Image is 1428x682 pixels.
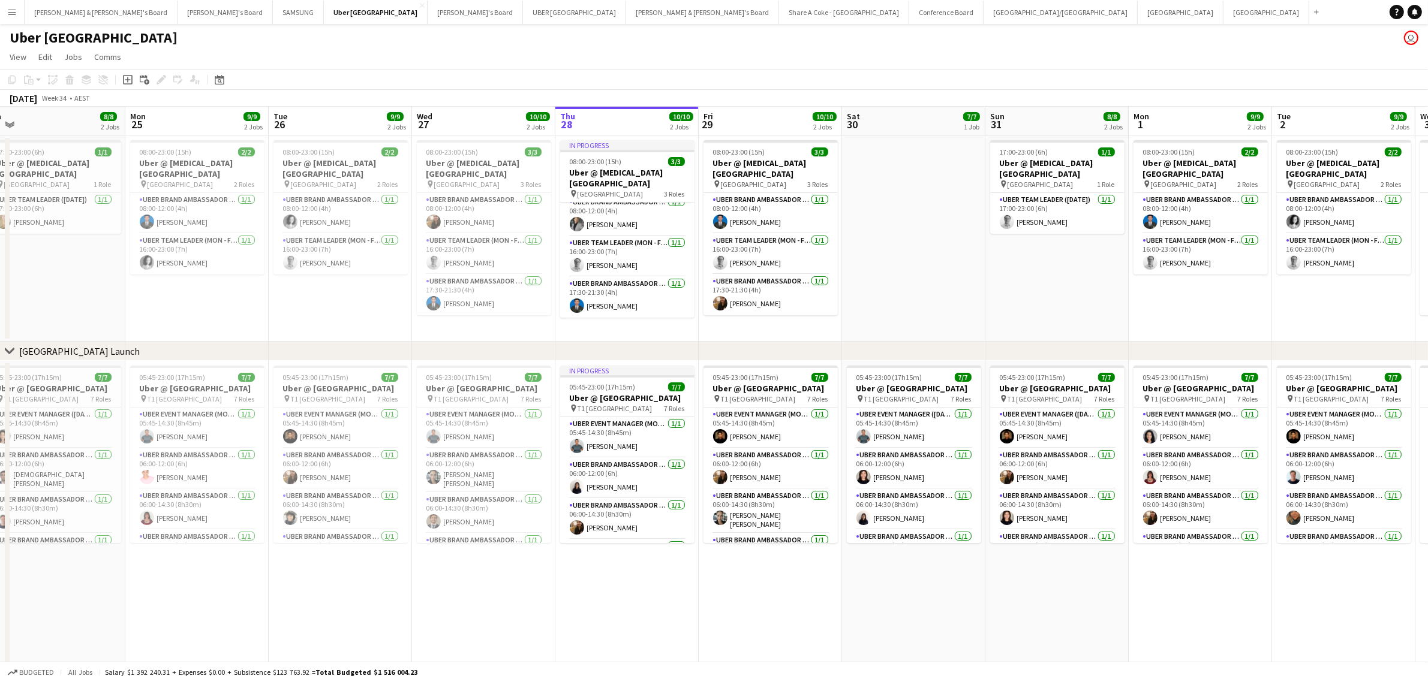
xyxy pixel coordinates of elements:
[105,668,417,677] div: Salary $1 392 240.31 + Expenses $0.00 + Subsistence $123 763.92 =
[626,1,779,24] button: [PERSON_NAME] & [PERSON_NAME]'s Board
[523,1,626,24] button: UBER [GEOGRAPHIC_DATA]
[779,1,909,24] button: Share A Coke - [GEOGRAPHIC_DATA]
[273,1,324,24] button: SAMSUNG
[64,52,82,62] span: Jobs
[324,1,428,24] button: Uber [GEOGRAPHIC_DATA]
[19,668,54,677] span: Budgeted
[66,668,95,677] span: All jobs
[5,49,31,65] a: View
[38,52,52,62] span: Edit
[909,1,984,24] button: Conference Board
[89,49,126,65] a: Comms
[10,29,178,47] h1: Uber [GEOGRAPHIC_DATA]
[59,49,87,65] a: Jobs
[25,1,178,24] button: [PERSON_NAME] & [PERSON_NAME]'s Board
[178,1,273,24] button: [PERSON_NAME]'s Board
[984,1,1138,24] button: [GEOGRAPHIC_DATA]/[GEOGRAPHIC_DATA]
[1138,1,1223,24] button: [GEOGRAPHIC_DATA]
[19,345,140,357] div: [GEOGRAPHIC_DATA] Launch
[6,666,56,679] button: Budgeted
[315,668,417,677] span: Total Budgeted $1 516 004.23
[74,93,90,102] div: AEST
[10,52,26,62] span: View
[428,1,523,24] button: [PERSON_NAME]'s Board
[94,52,121,62] span: Comms
[1223,1,1309,24] button: [GEOGRAPHIC_DATA]
[1404,31,1418,45] app-user-avatar: Andy Husen
[34,49,57,65] a: Edit
[10,92,37,104] div: [DATE]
